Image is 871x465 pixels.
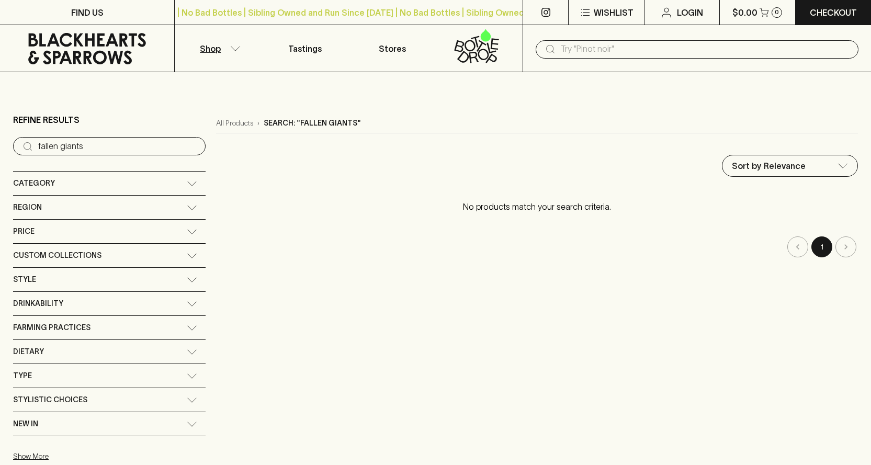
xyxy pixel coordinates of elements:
p: Sort by Relevance [732,160,806,172]
p: FIND US [71,6,104,19]
span: New In [13,417,38,430]
p: Login [677,6,703,19]
input: Try "Pinot noir" [561,41,850,58]
p: No products match your search criteria. [216,190,858,223]
p: › [257,118,259,129]
p: Wishlist [594,6,634,19]
a: All Products [216,118,253,129]
span: Price [13,225,35,238]
div: Dietary [13,340,206,364]
span: Drinkability [13,297,63,310]
div: Price [13,220,206,243]
div: Category [13,172,206,195]
p: Search: "fallen giants" [264,118,361,129]
span: Dietary [13,345,44,358]
div: Region [13,196,206,219]
button: Shop [175,25,262,72]
span: Stylistic Choices [13,393,87,406]
a: Stores [349,25,436,72]
nav: pagination navigation [216,236,858,257]
span: Farming Practices [13,321,91,334]
div: Custom Collections [13,244,206,267]
button: page 1 [811,236,832,257]
div: Farming Practices [13,316,206,339]
span: Category [13,177,55,190]
p: Tastings [288,42,322,55]
input: Try “Pinot noir” [38,138,197,155]
span: Style [13,273,36,286]
span: Region [13,201,42,214]
p: Checkout [810,6,857,19]
a: Tastings [262,25,348,72]
p: 0 [775,9,779,15]
div: New In [13,412,206,436]
p: Shop [200,42,221,55]
span: Custom Collections [13,249,101,262]
p: $0.00 [732,6,757,19]
div: Stylistic Choices [13,388,206,412]
div: Drinkability [13,292,206,315]
div: Type [13,364,206,388]
p: Stores [379,42,406,55]
div: Sort by Relevance [722,155,857,176]
div: Style [13,268,206,291]
span: Type [13,369,32,382]
p: Refine Results [13,114,80,126]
